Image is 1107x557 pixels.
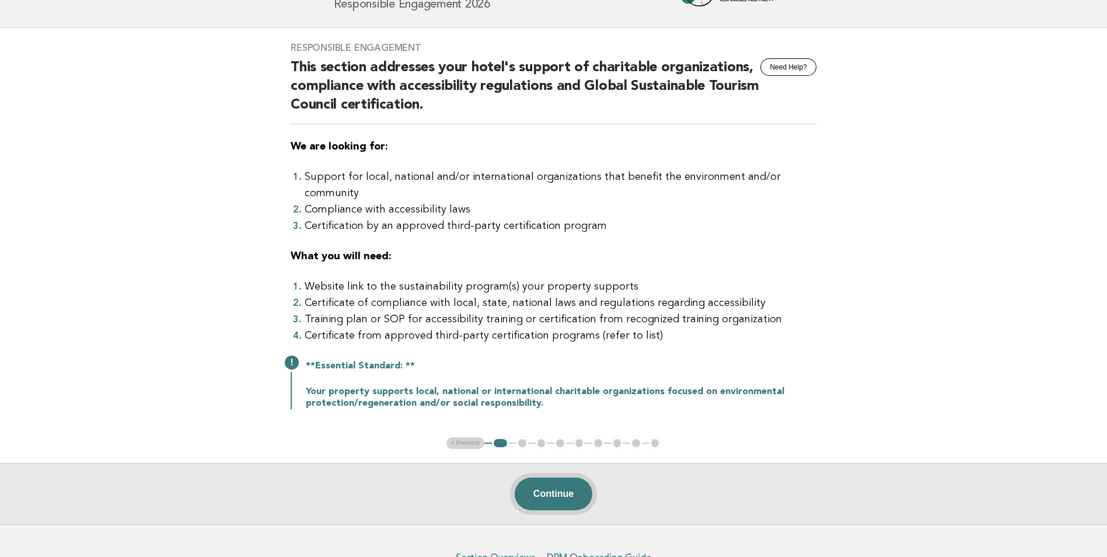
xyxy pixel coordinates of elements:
li: Website link to the sustainability program(s) your property supports [305,278,816,295]
li: Certification by an approved third-party certification program [305,218,816,234]
button: Continue [515,478,592,510]
li: Training plan or SOP for accessibility training or certification from recognized training organiz... [305,311,816,328]
li: Support for local, national and/or international organizations that benefit the environment and/o... [305,169,816,201]
li: Certificate from approved third-party certification programs (refer to list) [305,328,816,344]
strong: What you will need: [291,251,392,262]
button: Need Help? [760,58,816,76]
h3: Responsible Engagement [291,42,816,54]
p: Your property supports local, national or international charitable organizations focused on envir... [306,386,816,409]
li: Certificate of compliance with local, state, national laws and regulations regarding accessibility [305,295,816,311]
strong: We are looking for: [291,141,388,152]
h2: This section addresses your hotel's support of charitable organizations, compliance with accessib... [291,58,816,124]
li: Compliance with accessibility laws [305,201,816,218]
button: 1 [492,437,509,449]
p: **Essential Standard: ** [306,360,816,372]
